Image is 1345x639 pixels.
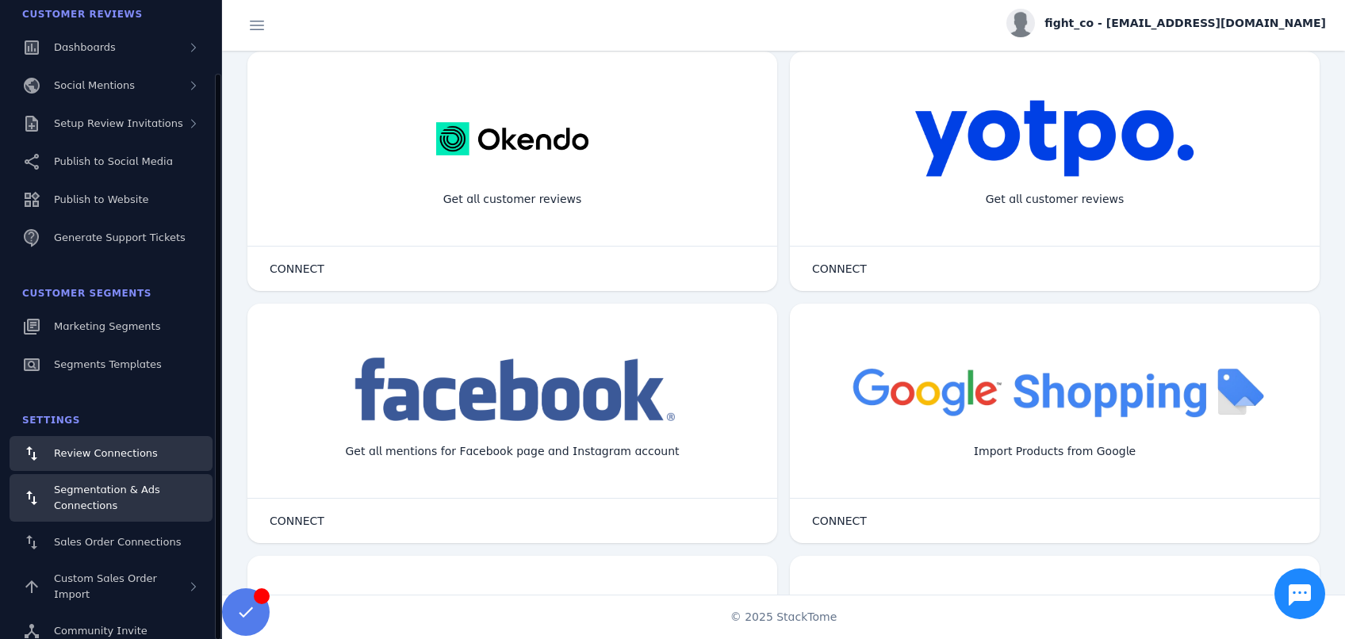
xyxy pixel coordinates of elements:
[270,263,324,274] span: CONNECT
[10,525,213,560] a: Sales Order Connections
[54,155,173,167] span: Publish to Social Media
[344,351,681,430] img: facebook.png
[10,347,213,382] a: Segments Templates
[10,144,213,179] a: Publish to Social Media
[254,253,340,285] button: CONNECT
[54,231,186,243] span: Generate Support Tickets
[730,609,837,626] span: © 2025 StackTome
[54,320,160,332] span: Marketing Segments
[1044,15,1326,32] span: fight_co - [EMAIL_ADDRESS][DOMAIN_NAME]
[54,447,158,459] span: Review Connections
[961,430,1148,473] div: Import Products from Google
[10,182,213,217] a: Publish to Website
[842,351,1268,430] img: googleshopping.png
[254,505,340,537] button: CONNECT
[54,117,183,129] span: Setup Review Invitations
[796,253,883,285] button: CONNECT
[270,515,324,526] span: CONNECT
[54,79,135,91] span: Social Mentions
[54,536,181,548] span: Sales Order Connections
[54,625,148,637] span: Community Invite
[22,9,143,20] span: Customer Reviews
[914,99,1194,178] img: yotpo.png
[1006,9,1326,37] button: fight_co - [EMAIL_ADDRESS][DOMAIN_NAME]
[10,436,213,471] a: Review Connections
[812,515,867,526] span: CONNECT
[973,178,1137,220] div: Get all customer reviews
[333,430,692,473] div: Get all mentions for Facebook page and Instagram account
[54,41,116,53] span: Dashboards
[22,415,80,426] span: Settings
[54,572,157,600] span: Custom Sales Order Import
[54,358,162,370] span: Segments Templates
[436,99,588,178] img: okendo.webp
[10,220,213,255] a: Generate Support Tickets
[54,193,148,205] span: Publish to Website
[431,178,595,220] div: Get all customer reviews
[796,505,883,537] button: CONNECT
[54,484,160,511] span: Segmentation & Ads Connections
[10,309,213,344] a: Marketing Segments
[812,263,867,274] span: CONNECT
[1006,9,1035,37] img: profile.jpg
[22,288,151,299] span: Customer Segments
[10,474,213,522] a: Segmentation & Ads Connections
